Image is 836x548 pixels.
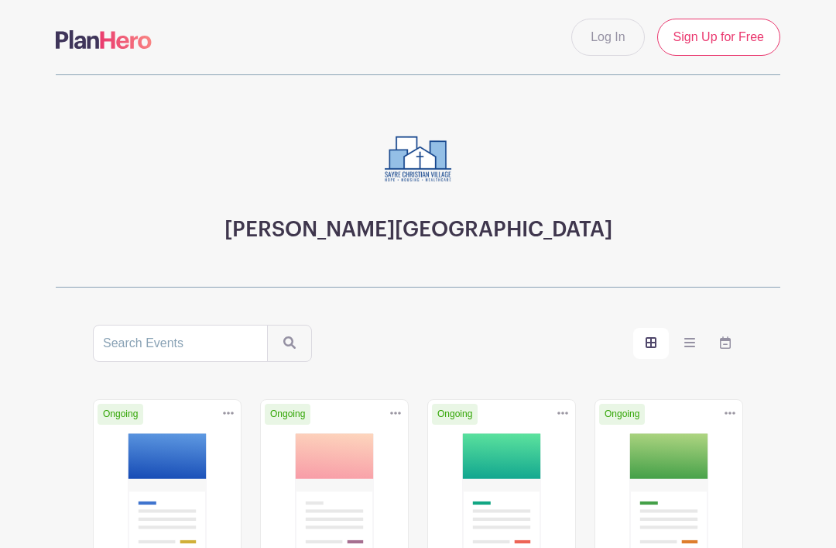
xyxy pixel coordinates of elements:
[657,19,780,56] a: Sign Up for Free
[56,30,152,49] img: logo-507f7623f17ff9eddc593b1ce0a138ce2505c220e1c5a4e2b4648c50719b7d32.svg
[93,325,268,362] input: Search Events
[224,218,612,243] h3: [PERSON_NAME][GEOGRAPHIC_DATA]
[571,19,644,56] a: Log In
[633,328,743,359] div: order and view
[372,112,464,205] img: sayre-logo-for-planhero%20(1).png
